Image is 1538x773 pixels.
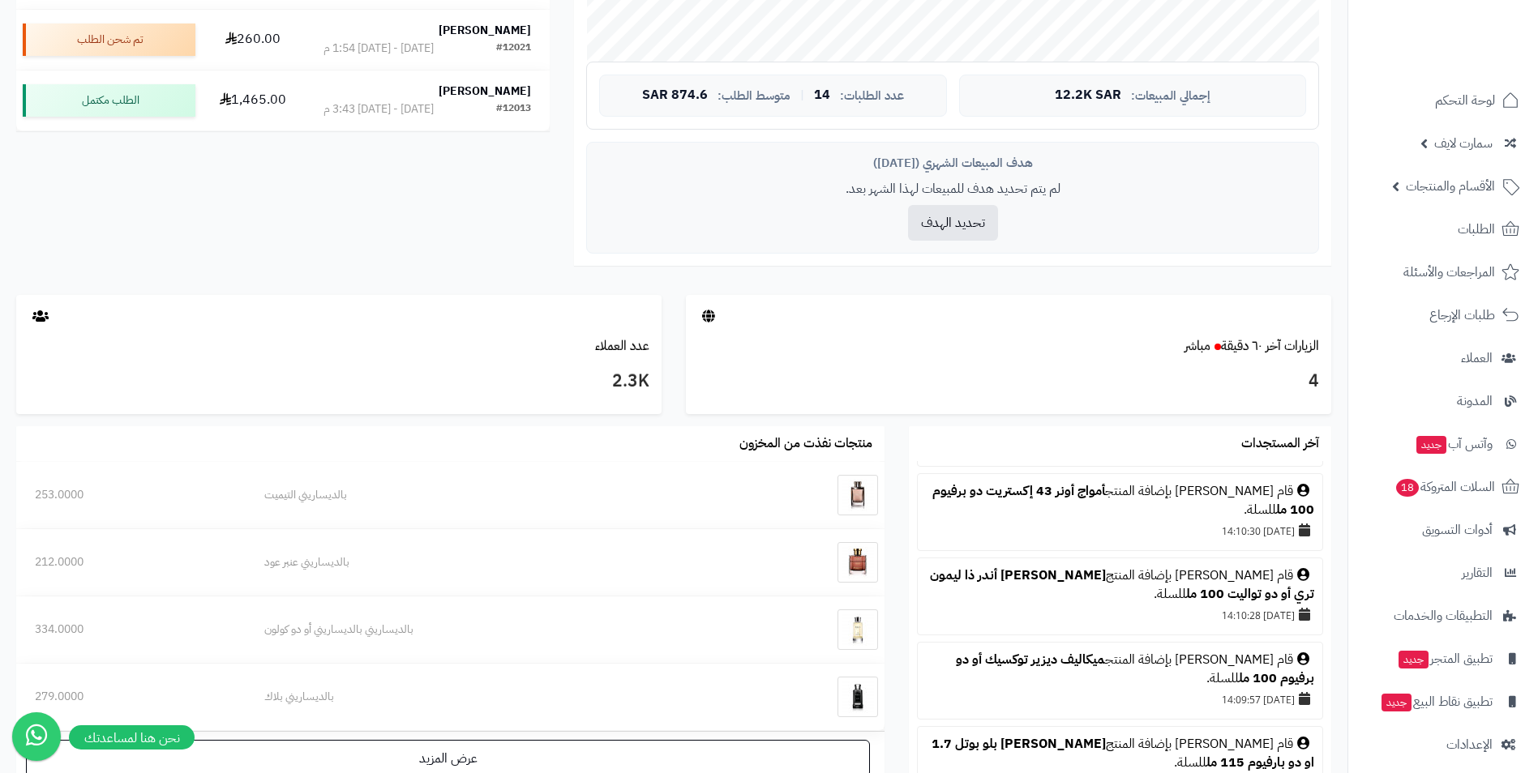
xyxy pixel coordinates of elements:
[1358,210,1528,249] a: الطلبات
[642,88,708,103] span: 874.6 SAR
[1358,553,1528,592] a: التقارير
[1358,339,1528,378] a: العملاء
[1415,433,1493,455] span: وآتس آب
[1358,468,1528,506] a: السلات المتروكة18
[1446,733,1493,756] span: الإعدادات
[838,609,878,650] img: بالديساريني بالديساريني أو دو كولون
[439,83,531,100] strong: [PERSON_NAME]
[599,155,1306,172] div: هدف المبيعات الشهري ([DATE])
[1358,81,1528,120] a: لوحة التحكم
[264,621,724,638] div: بالديساريني بالديساريني أو دو كولون
[1422,519,1493,541] span: أدوات التسويق
[926,735,1314,772] div: قام [PERSON_NAME] بإضافة المنتج للسلة.
[1394,604,1493,627] span: التطبيقات والخدمات
[1434,132,1493,155] span: سمارت لايف
[1241,437,1319,451] h3: آخر المستجدات
[1358,296,1528,335] a: طلبات الإرجاع
[1406,175,1495,198] span: الأقسام والمنتجات
[1396,479,1419,497] span: 18
[23,23,195,56] div: تم شحن الطلب
[1358,639,1528,678] a: تطبيق المتجرجديد
[1358,596,1528,635] a: التطبيقات والخدمات
[908,205,998,241] button: تحديد الهدف
[23,84,195,117] div: الطلب مكتمل
[1457,390,1493,412] span: المدونة
[1358,382,1528,421] a: المدونة
[1394,476,1495,498] span: السلات المتروكة
[1358,682,1528,721] a: تطبيق نقاط البيعجديد
[1382,694,1412,711] span: جديد
[1358,425,1528,463] a: وآتس آبجديد
[1358,253,1528,292] a: المراجعات والأسئلة
[1429,304,1495,327] span: طلبات الإرجاع
[496,41,531,57] div: #12021
[202,10,305,70] td: 260.00
[814,88,830,103] span: 14
[930,566,1314,604] a: [PERSON_NAME] أندر ذا ليمون تري أو دو تواليت 100 مل
[739,437,872,451] h3: منتجات نفذت من المخزون
[1185,336,1210,356] small: مباشر
[718,89,790,103] span: متوسط الطلب:
[599,180,1306,199] p: لم يتم تحديد هدف للمبيعات لهذا الشهر بعد.
[800,89,804,101] span: |
[1397,647,1493,670] span: تطبيق المتجر
[202,70,305,130] td: 1,465.00
[1358,725,1528,764] a: الإعدادات
[595,336,649,356] a: عدد العملاء
[1403,261,1495,284] span: المراجعات والأسئلة
[956,650,1314,688] a: ميكاليف ديزير توكسيك أو دو برفيوم 100 مل
[1435,89,1495,112] span: لوحة التحكم
[1131,89,1210,103] span: إجمالي المبيعات:
[926,519,1314,542] div: [DATE] 14:10:30
[932,481,1314,519] a: أمواج أونر 43 إكستريت دو برفيوم 100 مل
[323,41,434,57] div: [DATE] - [DATE] 1:54 م
[1380,690,1493,713] span: تطبيق نقاط البيع
[264,689,724,705] div: بالديساريني بلاك
[1399,651,1429,668] span: جديد
[1055,88,1121,103] span: 12.2K SAR
[926,604,1314,626] div: [DATE] 14:10:28
[28,368,649,395] h3: 2.3K
[35,689,227,705] div: 279.0000
[323,101,434,117] div: [DATE] - [DATE] 3:43 م
[264,554,724,570] div: بالديساريني عنبر عود
[838,475,878,515] img: بالديساريني التيميت
[35,487,227,503] div: 253.0000
[838,542,878,583] img: بالديساريني عنبر عود
[35,554,227,570] div: 212.0000
[1461,347,1493,369] span: العملاء
[932,734,1314,772] a: [PERSON_NAME] بلو بوتل 1.7 او دو بارفيوم 115 مل
[838,677,878,717] img: بالديساريني بلاك
[840,89,904,103] span: عدد الطلبات:
[926,651,1314,688] div: قام [PERSON_NAME] بإضافة المنتج للسلة.
[926,482,1314,519] div: قام [PERSON_NAME] بإضافة المنتج للسلة.
[1416,436,1446,454] span: جديد
[1358,510,1528,549] a: أدوات التسويق
[1458,218,1495,241] span: الطلبات
[926,566,1314,604] div: قام [PERSON_NAME] بإضافة المنتج للسلة.
[1462,562,1493,584] span: التقارير
[35,621,227,638] div: 334.0000
[698,368,1319,395] h3: 4
[264,487,724,503] div: بالديساريني التيميت
[1185,336,1319,356] a: الزيارات آخر ٦٠ دقيقةمباشر
[439,22,531,39] strong: [PERSON_NAME]
[926,688,1314,711] div: [DATE] 14:09:57
[496,101,531,117] div: #12013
